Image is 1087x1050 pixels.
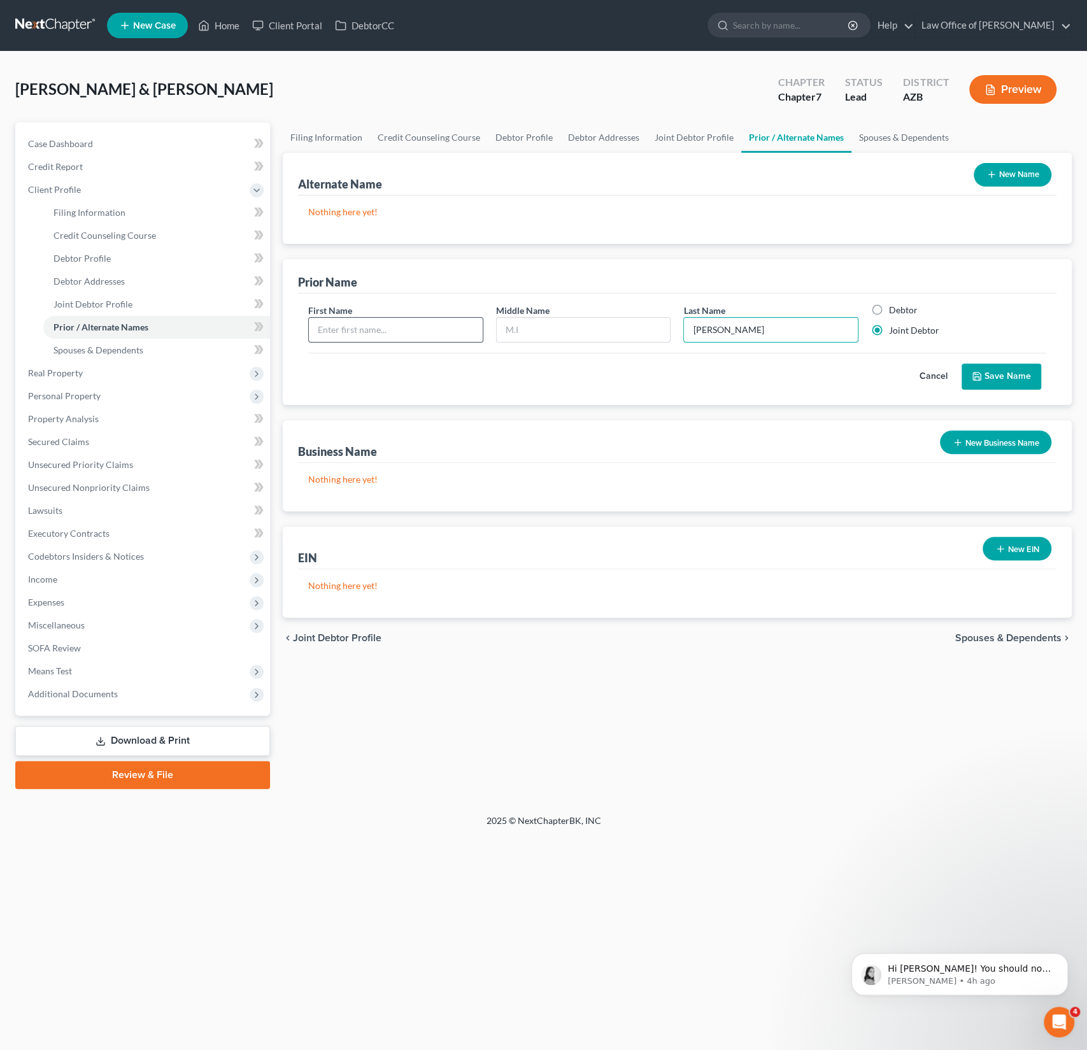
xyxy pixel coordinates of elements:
[903,75,949,90] div: District
[309,318,483,342] input: Enter first name...
[43,247,270,270] a: Debtor Profile
[293,633,381,643] span: Joint Debtor Profile
[53,344,143,355] span: Spouses & Dependents
[816,90,821,103] span: 7
[28,505,62,516] span: Lawsuits
[39,64,244,98] div: Credit Report Integration
[18,155,270,178] a: Credit Report
[28,688,118,699] span: Additional Documents
[955,633,1062,643] span: Spouses & Dependents
[192,14,246,37] a: Home
[246,14,329,37] a: Client Portal
[283,122,370,153] a: Filing Information
[39,98,244,129] a: More in the Help Center
[778,90,825,104] div: Chapter
[308,206,1046,218] p: Nothing here yet!
[52,42,180,52] strong: Import and Export Claims
[43,201,270,224] a: Filing Information
[88,108,208,119] span: More in the Help Center
[10,336,245,374] div: Alexander says…
[488,122,560,153] a: Debtor Profile
[308,473,1046,486] p: Nothing here yet!
[43,270,270,293] a: Debtor Addresses
[983,537,1051,560] button: New EIN
[496,304,550,317] label: Middle Name
[871,14,914,37] a: Help
[53,253,111,264] span: Debtor Profile
[10,223,245,336] div: Lindsey says…
[283,633,381,643] button: chevron_left Joint Debtor Profile
[104,336,245,364] div: SS# 613-16-3768. Thanks.
[53,230,156,241] span: Credit Counseling Course
[218,412,239,432] button: Send a message…
[851,122,956,153] a: Spouses & Dependents
[1070,1007,1080,1017] span: 4
[298,444,377,459] div: Business Name
[40,417,50,427] button: Gif picker
[1062,633,1072,643] i: chevron_right
[10,223,209,326] div: Hi again! [PERSON_NAME] just got back to me. I can manually assign that report to your case. To d...
[53,299,132,309] span: Joint Debtor Profile
[8,5,32,29] button: go back
[62,6,107,16] h1: Operator
[832,926,1087,1016] iframe: Intercom notifications message
[60,417,71,427] button: Upload attachment
[308,304,352,317] label: First Name
[10,103,31,124] img: Profile image for Operator
[28,642,81,653] span: SOFA Review
[53,276,125,287] span: Debtor Addresses
[370,122,488,153] a: Credit Counseling Course
[28,459,133,470] span: Unsecured Priority Claims
[845,75,883,90] div: Status
[28,597,64,607] span: Expenses
[974,163,1051,187] button: New Name
[28,367,83,378] span: Real Property
[283,633,293,643] i: chevron_left
[28,620,85,630] span: Miscellaneous
[18,408,270,430] a: Property Analysis
[28,551,144,562] span: Codebtors Insiders & Notices
[20,382,199,420] div: Hi [PERSON_NAME]! You should now see that report available in your case. Let me know if you have ...
[28,161,83,172] span: Credit Report
[940,430,1051,454] button: New Business Name
[741,122,851,153] a: Prior / Alternate Names
[39,31,244,64] div: Import and Export Claims
[28,184,81,195] span: Client Profile
[18,499,270,522] a: Lawsuits
[28,436,89,447] span: Secured Claims
[222,5,246,29] button: Home
[43,293,270,316] a: Joint Debtor Profile
[329,14,401,37] a: DebtorCC
[28,528,110,539] span: Executory Contracts
[298,274,357,290] div: Prior Name
[62,16,159,29] p: The team can also help
[733,13,849,37] input: Search by name...
[53,207,125,218] span: Filing Information
[683,305,725,316] span: Last Name
[915,14,1071,37] a: Law Office of [PERSON_NAME]
[903,90,949,104] div: AZB
[11,390,244,412] textarea: Message…
[115,344,234,357] div: SS# 613-16-3768. Thanks.
[308,579,1046,592] p: Nothing here yet!
[28,138,93,149] span: Case Dashboard
[10,374,245,455] div: Lindsey says…
[18,453,270,476] a: Unsecured Priority Claims
[889,324,939,337] label: Joint Debtor
[28,390,101,401] span: Personal Property
[10,157,245,223] div: Lindsey says…
[778,75,825,90] div: Chapter
[1044,1007,1074,1037] iframe: Intercom live chat
[15,761,270,789] a: Review & File
[298,550,317,565] div: EIN
[20,417,30,427] button: Emoji picker
[28,413,99,424] span: Property Analysis
[955,633,1072,643] button: Spouses & Dependents chevron_right
[684,318,858,342] input: Enter last name...
[43,224,270,247] a: Credit Counseling Course
[52,76,180,86] strong: Credit Report Integration
[181,814,907,837] div: 2025 © NextChapterBK, INC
